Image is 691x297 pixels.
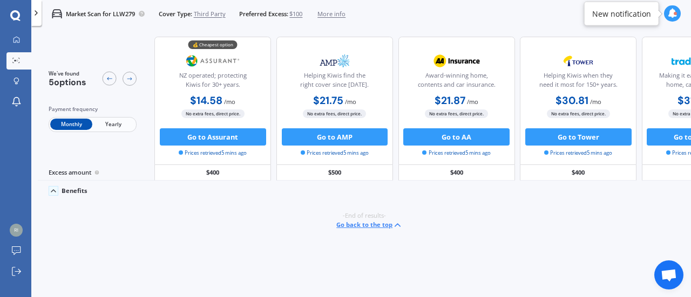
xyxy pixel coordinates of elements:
[398,165,515,180] div: $400
[313,94,343,107] b: $21.75
[555,94,588,107] b: $30.81
[282,128,388,146] button: Go to AMP
[343,211,386,220] span: -End of results-
[154,165,271,180] div: $400
[544,149,612,157] span: Prices retrieved 5 mins ago
[336,220,403,230] button: Go back to the top
[49,77,86,88] span: 5 options
[92,119,134,130] span: Yearly
[527,71,629,93] div: Helping Kiwis when they need it most for 150+ years.
[276,165,393,180] div: $500
[654,260,683,289] a: Open chat
[317,10,345,18] span: More info
[284,71,385,93] div: Helping Kiwis find the right cover since [DATE].
[425,109,488,118] span: No extra fees, direct price.
[422,149,490,157] span: Prices retrieved 5 mins ago
[301,149,369,157] span: Prices retrieved 5 mins ago
[289,10,302,18] span: $100
[160,128,266,146] button: Go to Assurant
[525,128,632,146] button: Go to Tower
[405,71,507,93] div: Award-winning home, contents and car insurance.
[547,109,610,118] span: No extra fees, direct price.
[428,50,485,72] img: AA.webp
[49,70,86,78] span: We've found
[50,119,92,130] span: Monthly
[10,224,23,237] img: 66e447b70697d4e93a0a8b18a17cf3d2
[179,149,247,157] span: Prices retrieved 5 mins ago
[49,105,137,114] div: Payment frequency
[239,10,288,18] span: Preferred Excess:
[38,165,154,180] div: Excess amount
[52,9,62,19] img: car.f15378c7a67c060ca3f3.svg
[162,71,263,93] div: NZ operated; protecting Kiwis for 30+ years.
[592,8,651,19] div: New notification
[181,109,245,118] span: No extra fees, direct price.
[303,109,366,118] span: No extra fees, direct price.
[590,98,601,106] span: / mo
[435,94,465,107] b: $21.87
[306,50,363,72] img: AMP.webp
[62,187,87,195] div: Benefits
[190,94,222,107] b: $14.58
[224,98,235,106] span: / mo
[159,10,192,18] span: Cover Type:
[403,128,510,146] button: Go to AA
[66,10,135,18] p: Market Scan for LLW279
[550,50,607,72] img: Tower.webp
[520,165,636,180] div: $400
[185,50,242,72] img: Assurant.png
[345,98,356,106] span: / mo
[188,40,238,49] div: 💰 Cheapest option
[194,10,226,18] span: Third Party
[467,98,478,106] span: / mo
